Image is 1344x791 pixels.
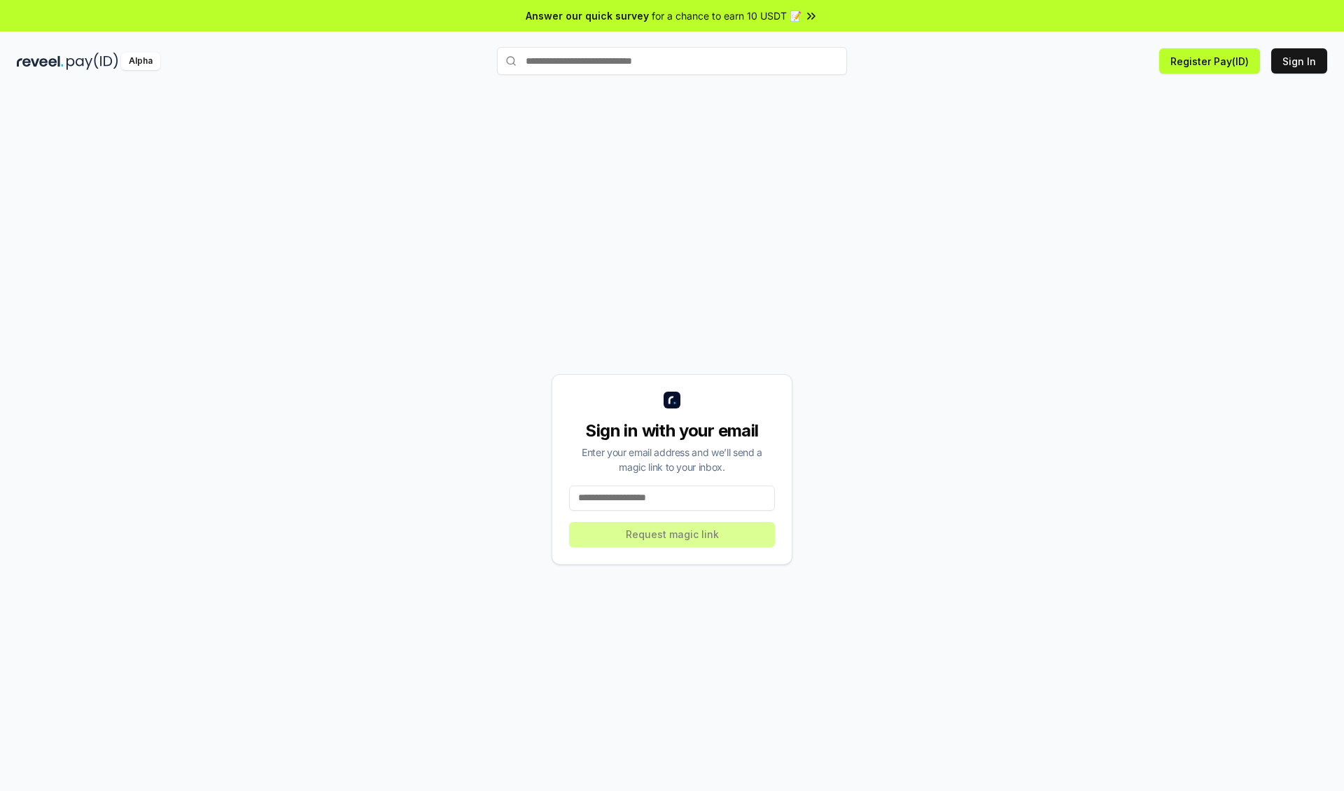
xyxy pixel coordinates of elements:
button: Register Pay(ID) [1159,48,1260,74]
img: pay_id [66,53,118,70]
span: Answer our quick survey [526,8,649,23]
span: for a chance to earn 10 USDT 📝 [652,8,801,23]
div: Sign in with your email [569,420,775,442]
button: Sign In [1271,48,1327,74]
img: reveel_dark [17,53,64,70]
img: logo_small [664,392,680,408]
div: Alpha [121,53,160,70]
div: Enter your email address and we’ll send a magic link to your inbox. [569,445,775,474]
